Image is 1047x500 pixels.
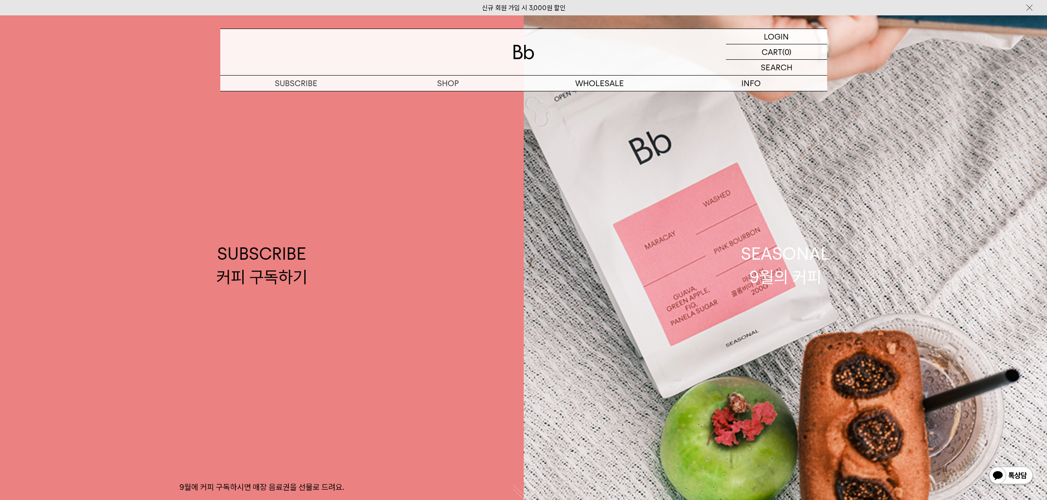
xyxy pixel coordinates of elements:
div: SEASONAL 9월의 커피 [741,242,830,289]
a: CART (0) [726,44,827,60]
img: 카카오톡 채널 1:1 채팅 버튼 [988,466,1034,487]
a: SUBSCRIBE [220,76,372,91]
p: WHOLESALE [524,76,675,91]
a: 신규 회원 가입 시 3,000원 할인 [482,4,565,12]
p: INFO [675,76,827,91]
p: SEARCH [761,60,792,75]
p: (0) [782,44,792,59]
div: SUBSCRIBE 커피 구독하기 [216,242,307,289]
p: LOGIN [764,29,789,44]
a: SHOP [372,76,524,91]
img: 로고 [513,45,534,59]
a: LOGIN [726,29,827,44]
p: CART [762,44,782,59]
